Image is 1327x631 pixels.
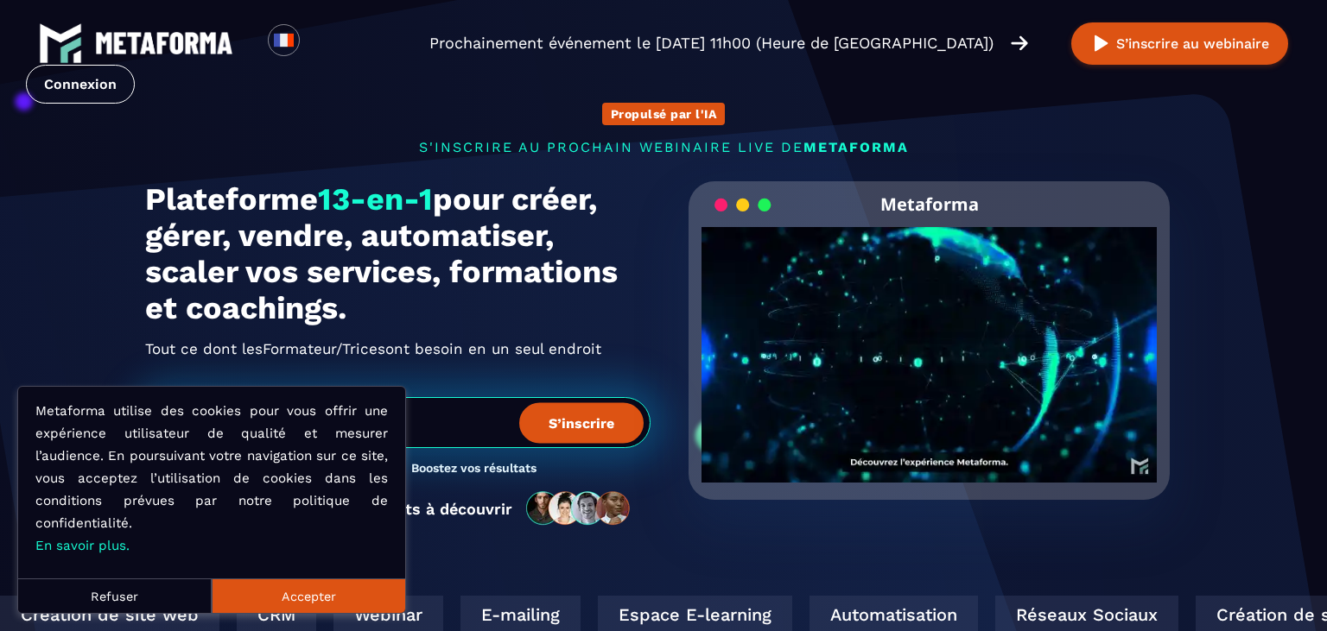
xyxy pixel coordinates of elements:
[521,490,637,527] img: community-people
[411,461,537,477] h3: Boostez vos résultats
[145,335,651,363] h2: Tout ce dont les ont besoin en un seul endroit
[145,181,651,326] h1: Plateforme pour créer, gérer, vendre, automatiser, scaler vos services, formations et coachings.
[39,22,82,65] img: logo
[314,33,327,54] input: Search for option
[145,139,1182,155] p: s'inscrire au prochain webinaire live de
[519,402,644,443] button: S’inscrire
[318,181,433,218] span: 13-en-1
[263,335,385,363] span: Formateur/Trices
[95,32,233,54] img: logo
[702,227,1157,454] video: Your browser does not support the video tag.
[300,24,342,62] div: Search for option
[429,31,994,55] p: Prochainement événement le [DATE] 11h00 (Heure de [GEOGRAPHIC_DATA])
[1090,33,1112,54] img: play
[803,139,909,155] span: METAFORMA
[212,578,405,613] button: Accepter
[35,538,130,553] a: En savoir plus.
[35,400,388,557] p: Metaforma utilise des cookies pour vous offrir une expérience utilisateur de qualité et mesurer l...
[273,29,295,51] img: fr
[1071,22,1288,65] button: S’inscrire au webinaire
[880,181,979,227] h2: Metaforma
[26,65,135,104] a: Connexion
[1011,34,1028,53] img: arrow-right
[714,197,771,213] img: loading
[18,578,212,613] button: Refuser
